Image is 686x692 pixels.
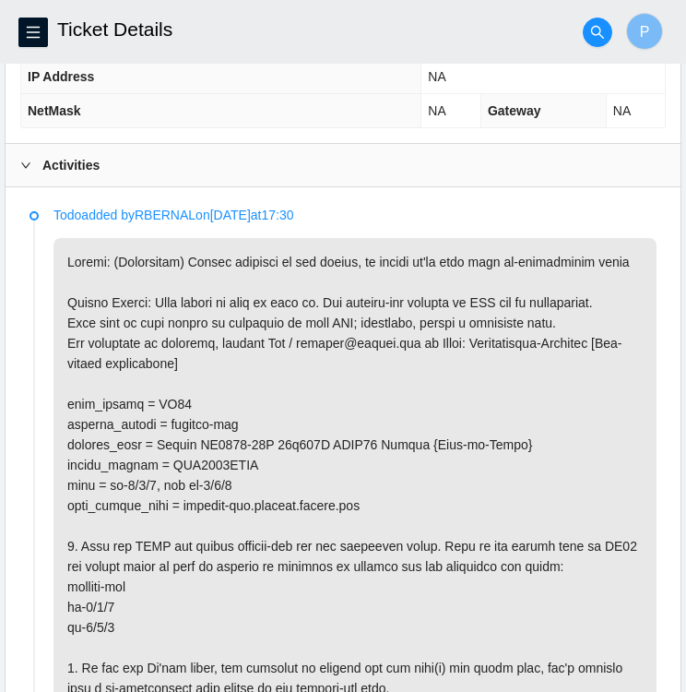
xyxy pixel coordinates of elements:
[584,25,611,40] span: search
[18,18,48,47] button: menu
[42,155,100,175] b: Activities
[640,20,650,43] span: P
[28,69,94,84] span: IP Address
[428,103,445,118] span: NA
[6,144,680,186] div: Activities
[583,18,612,47] button: search
[20,160,31,171] span: right
[488,103,541,118] span: Gateway
[53,205,656,225] p: Todo added by RBERNAL on [DATE] at 17:30
[613,103,631,118] span: NA
[19,25,47,40] span: menu
[626,13,663,50] button: P
[28,103,81,118] span: NetMask
[428,69,445,84] span: NA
